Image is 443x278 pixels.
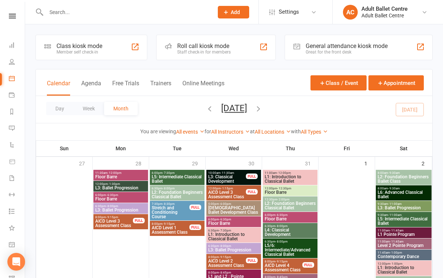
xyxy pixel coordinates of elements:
[277,198,289,201] span: - 2:00pm
[56,42,102,49] div: Class kiosk mode
[133,218,145,223] div: FULL
[250,128,255,134] strong: at
[377,232,430,237] span: L1 Pointe Program
[177,42,231,49] div: Roll call kiosk mode
[205,128,211,134] strong: for
[264,190,316,195] span: Floor Barre
[7,253,25,271] div: Open Intercom Messenger
[95,182,147,186] span: 12:00pm
[151,171,203,175] span: 6:00pm
[93,141,149,156] th: Mon
[264,217,316,221] span: Floor Barre
[95,219,133,228] span: AICD Level 3 Assessment Class
[162,202,175,206] span: - 8:30pm
[189,205,201,210] div: FULL
[377,175,430,183] span: L2: Foundation Beginners Ballet Class
[248,157,262,169] div: 30
[162,187,175,190] span: - 8:00pm
[151,202,190,206] span: 7:30pm
[56,49,102,55] div: Member self check-in
[377,213,430,217] span: 9:30am
[9,54,25,71] a: People
[279,4,299,20] span: Settings
[9,87,25,104] a: Payments
[47,80,70,96] button: Calendar
[264,240,316,243] span: 6:30pm
[151,222,190,226] span: 8:00pm
[106,216,118,219] span: - 9:15pm
[107,171,121,175] span: - 12:00pm
[255,129,291,135] a: All Locations
[81,80,101,96] button: Agenda
[275,213,288,217] span: - 6:30pm
[306,42,388,49] div: General attendance kiosk mode
[361,6,408,12] div: Adult Ballet Centre
[208,244,260,248] span: 6:30pm
[364,157,375,169] div: 1
[95,171,147,175] span: 11:30am
[310,75,367,90] button: Class / Event
[377,206,430,210] span: L3: Ballet Progression
[262,141,319,156] th: Thu
[221,103,247,113] button: [DATE]
[302,262,314,268] div: FULL
[208,232,260,241] span: L1: Introduction to Classical Ballet
[9,237,25,254] a: General attendance kiosk mode
[264,263,303,272] span: AICD Level 4 Assessment Class
[95,208,147,212] span: L3: Ballet Progression
[208,190,246,199] span: AICD Level 3 Assessment Class
[219,244,231,248] span: - 8:00pm
[246,189,258,195] div: FULL
[149,141,206,156] th: Tue
[377,240,430,243] span: 11:00am
[44,7,208,17] input: Search...
[264,198,316,201] span: 12:30pm
[9,154,25,171] a: Product Sales
[219,229,231,232] span: - 7:30pm
[264,243,316,257] span: L5/6: Intermediate/Advanced Classical Ballet
[208,187,246,190] span: 12:00pm
[208,206,260,214] span: [DEMOGRAPHIC_DATA] Ballet Development Class
[291,128,301,134] strong: with
[177,49,231,55] div: Staff check-in for members
[305,157,318,169] div: 31
[95,197,147,201] span: Floor Barre
[106,193,118,197] span: - 6:30pm
[208,175,246,183] span: L3: Classical Development
[208,271,260,274] span: 8:00pm
[219,202,231,206] span: - 6:00pm
[219,271,231,274] span: - 8:45pm
[246,258,258,263] div: FULL
[264,224,316,228] span: 6:30pm
[219,218,231,221] span: - 6:30pm
[264,228,316,237] span: L4: Classical Development
[306,49,388,55] div: Great for the front desk
[208,259,246,268] span: AICD Level 2 Assessment Class
[221,187,233,190] span: - 1:15pm
[343,5,358,20] div: AC
[95,175,147,179] span: Floor Barre
[390,240,403,243] span: - 11:45am
[112,80,139,96] button: Free Trials
[104,102,138,115] button: Month
[377,187,430,190] span: 8:00am
[377,202,430,206] span: 9:30am
[231,9,240,15] span: Add
[151,175,203,183] span: L5: Intermediate Classical Ballet
[377,254,430,259] span: Contemporary Dance
[377,243,430,248] span: Level 2 Pointe Program
[388,171,400,175] span: - 9:30am
[208,229,260,232] span: 6:30pm
[275,240,288,243] span: - 8:00pm
[162,171,175,175] span: - 7:30pm
[377,217,430,226] span: L5: Intermediate Classical Ballet
[377,251,430,254] span: 11:45am
[151,190,203,199] span: L2: Foundation Beginners Classical Ballet
[388,187,400,190] span: - 9:30am
[264,187,316,190] span: 12:00pm
[277,171,291,175] span: - 12:00pm
[390,262,402,265] span: - 1:00pm
[264,213,316,217] span: 6:00pm
[264,201,316,210] span: L2: Foundation Beginners Classical Ballet
[79,157,92,169] div: 27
